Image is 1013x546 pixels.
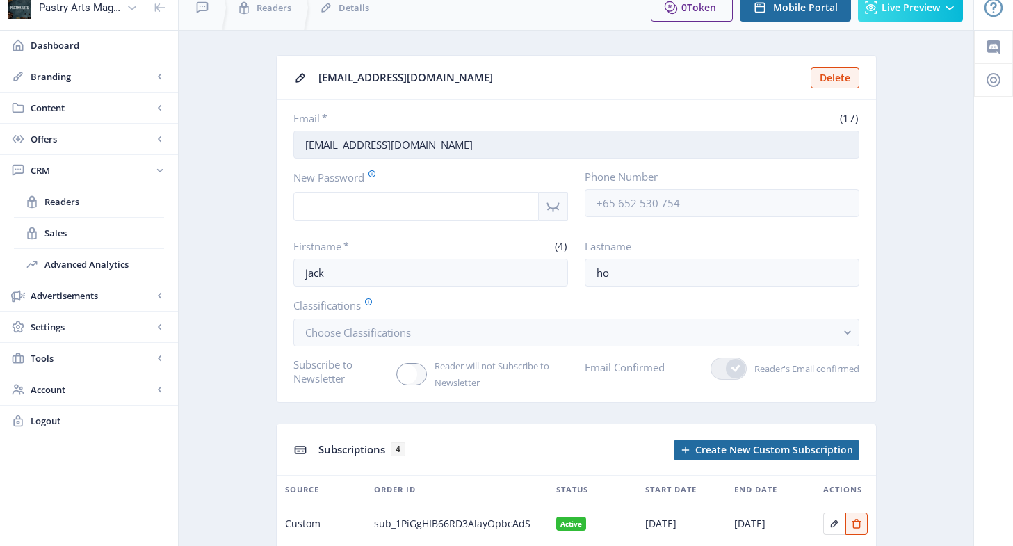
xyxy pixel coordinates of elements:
span: Readers [44,195,164,209]
span: Reader will not Subscribe to Newsletter [427,358,568,391]
span: Content [31,101,153,115]
span: Readers [257,1,291,15]
input: Enter reader’s firstname [293,259,568,287]
span: Settings [31,320,153,334]
span: Logout [31,414,167,428]
label: Email [293,111,571,125]
a: New page [665,440,859,460]
span: Status [556,481,588,498]
span: Live Preview [882,2,940,13]
span: Mobile Portal [773,2,838,13]
span: (4) [553,239,568,253]
span: Sales [44,226,164,240]
span: Choose Classifications [305,326,411,339]
span: Details [339,1,369,15]
nb-icon: Show password [539,192,568,221]
span: CRM [31,163,153,177]
label: Lastname [585,239,848,253]
label: Subscribe to Newsletter [293,358,386,385]
span: Dashboard [31,38,167,52]
span: (17) [838,111,859,125]
span: Account [31,383,153,396]
span: End Date [734,481,777,498]
button: Create New Custom Subscription [674,440,859,460]
span: Tools [31,351,153,365]
input: Enter reader’s lastname [585,259,859,287]
div: [EMAIL_ADDRESS][DOMAIN_NAME] [318,67,802,88]
span: Start Date [645,481,697,498]
span: Token [687,1,716,14]
span: Subscriptions [318,442,385,456]
span: Advertisements [31,289,153,303]
span: 4 [391,442,405,456]
span: Reader's Email confirmed [747,360,859,377]
span: Order ID [374,481,416,498]
label: Classifications [293,298,848,313]
label: Email Confirmed [585,358,665,377]
span: Advanced Analytics [44,257,164,271]
input: +65 652 530 754 [585,189,859,217]
a: Sales [14,218,164,248]
a: Advanced Analytics [14,249,164,280]
span: Offers [31,132,153,146]
span: Create New Custom Subscription [695,444,853,456]
a: Readers [14,186,164,217]
span: Source [285,481,319,498]
label: Phone Number [585,170,848,184]
span: Actions [823,481,862,498]
button: Choose Classifications [293,319,859,346]
label: New Password [293,170,557,185]
span: Branding [31,70,153,83]
input: Enter reader’s email [293,131,859,159]
label: Firstname [293,239,426,253]
button: Delete [811,67,859,88]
